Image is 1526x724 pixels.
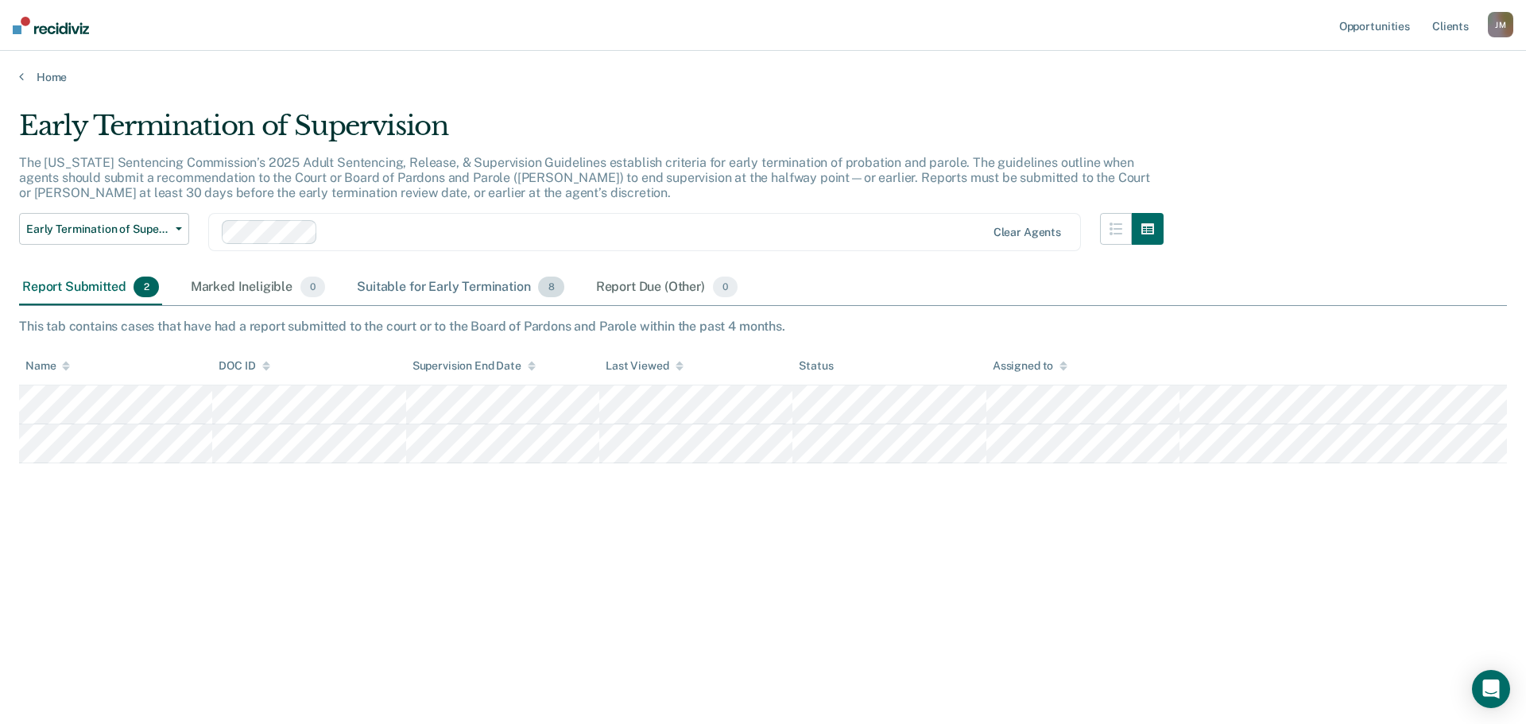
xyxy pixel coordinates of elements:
[13,17,89,34] img: Recidiviz
[799,359,833,373] div: Status
[19,110,1164,155] div: Early Termination of Supervision
[593,270,741,305] div: Report Due (Other)0
[19,155,1150,200] p: The [US_STATE] Sentencing Commission’s 2025 Adult Sentencing, Release, & Supervision Guidelines e...
[25,359,70,373] div: Name
[993,226,1061,239] div: Clear agents
[1488,12,1513,37] div: J M
[219,359,269,373] div: DOC ID
[19,319,1507,334] div: This tab contains cases that have had a report submitted to the court or to the Board of Pardons ...
[134,277,158,297] span: 2
[538,277,564,297] span: 8
[26,223,169,236] span: Early Termination of Supervision
[1488,12,1513,37] button: JM
[993,359,1067,373] div: Assigned to
[19,270,162,305] div: Report Submitted2
[713,277,738,297] span: 0
[354,270,567,305] div: Suitable for Early Termination8
[19,70,1507,84] a: Home
[412,359,536,373] div: Supervision End Date
[19,213,189,245] button: Early Termination of Supervision
[188,270,329,305] div: Marked Ineligible0
[606,359,683,373] div: Last Viewed
[1472,670,1510,708] div: Open Intercom Messenger
[300,277,325,297] span: 0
